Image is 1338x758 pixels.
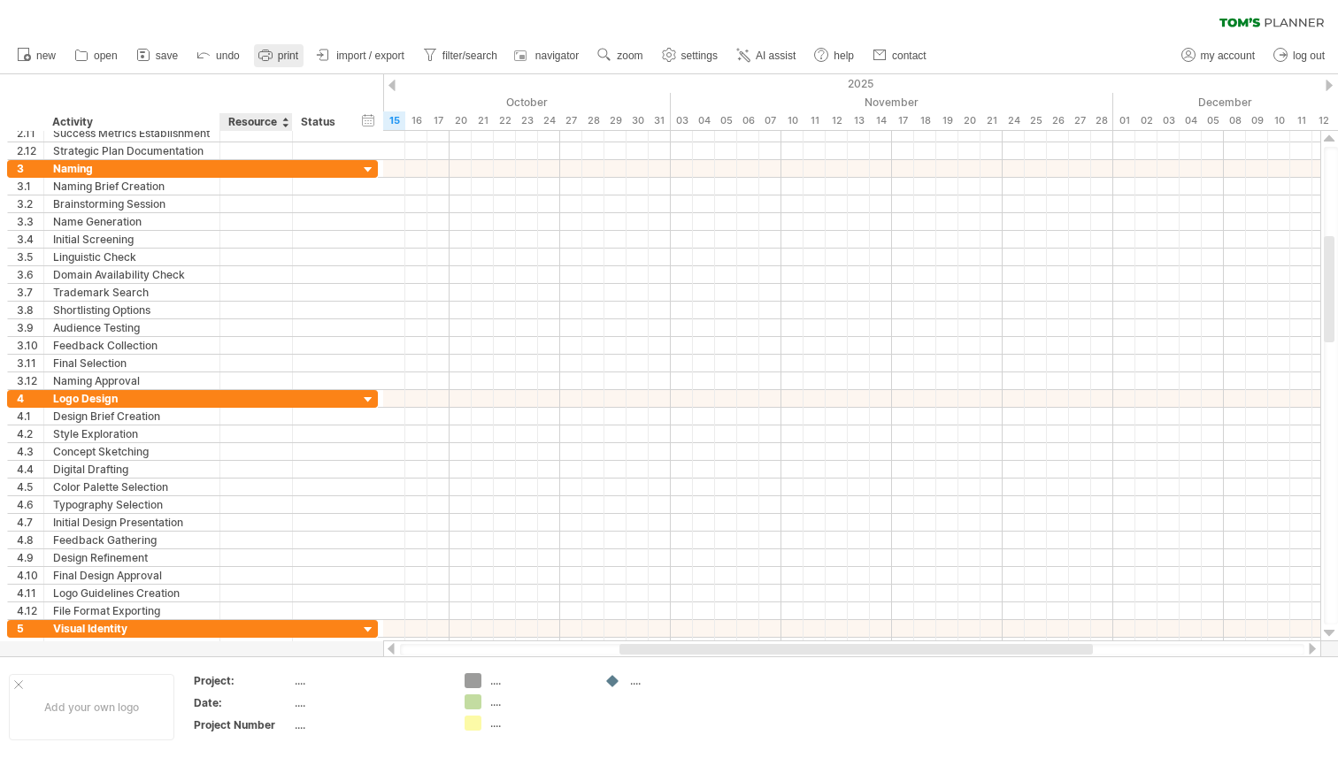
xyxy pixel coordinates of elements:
[804,111,826,130] div: Tuesday, 11 November 2025
[1113,111,1135,130] div: Monday, 1 December 2025
[53,461,211,478] div: Digital Drafting
[1224,111,1246,130] div: Monday, 8 December 2025
[593,44,648,67] a: zoom
[490,716,587,731] div: ....
[194,717,291,732] div: Project Number
[53,355,211,371] div: Final Selection
[810,44,859,67] a: help
[17,231,43,248] div: 3.4
[538,111,560,130] div: Friday, 24 October 2025
[1202,111,1224,130] div: Friday, 5 December 2025
[649,111,671,130] div: Friday, 31 October 2025
[715,111,737,130] div: Wednesday, 5 November 2025
[53,213,211,230] div: Name Generation
[53,266,211,283] div: Domain Availability Check
[53,532,211,548] div: Feedback Gathering
[1312,111,1334,130] div: Friday, 12 December 2025
[53,284,211,301] div: Trademark Search
[17,160,43,177] div: 3
[94,50,118,62] span: open
[53,479,211,495] div: Color Palette Selection
[892,111,914,130] div: Monday, 17 November 2025
[17,602,43,619] div: 4.12
[1025,111,1047,130] div: Tuesday, 25 November 2025
[781,111,804,130] div: Monday, 10 November 2025
[582,111,604,130] div: Tuesday, 28 October 2025
[192,44,245,67] a: undo
[216,50,240,62] span: undo
[870,111,892,130] div: Friday, 14 November 2025
[312,44,410,67] a: import / export
[980,111,1003,130] div: Friday, 21 November 2025
[17,142,43,159] div: 2.12
[53,602,211,619] div: File Format Exporting
[472,111,494,130] div: Tuesday, 21 October 2025
[17,443,43,460] div: 4.3
[535,50,579,62] span: navigator
[17,178,43,195] div: 3.1
[17,125,43,142] div: 2.11
[405,111,427,130] div: Thursday, 16 October 2025
[194,673,291,688] div: Project:
[1290,111,1312,130] div: Thursday, 11 December 2025
[228,113,282,131] div: Resource
[427,111,450,130] div: Friday, 17 October 2025
[194,695,291,710] div: Date:
[868,44,932,67] a: contact
[1157,111,1180,130] div: Wednesday, 3 December 2025
[53,178,211,195] div: Naming Brief Creation
[657,44,723,67] a: settings
[604,111,627,130] div: Wednesday, 29 October 2025
[53,620,211,637] div: Visual Identity
[53,443,211,460] div: Concept Sketching
[17,408,43,425] div: 4.1
[848,111,870,130] div: Thursday, 13 November 2025
[53,249,211,265] div: Linguistic Check
[732,44,801,67] a: AI assist
[671,93,1113,111] div: November 2025
[17,567,43,584] div: 4.10
[336,50,404,62] span: import / export
[627,111,649,130] div: Thursday, 30 October 2025
[958,111,980,130] div: Thursday, 20 November 2025
[1047,111,1069,130] div: Wednesday, 26 November 2025
[826,111,848,130] div: Wednesday, 12 November 2025
[53,408,211,425] div: Design Brief Creation
[53,337,211,354] div: Feedback Collection
[53,638,211,655] div: Visual Audit
[17,266,43,283] div: 3.6
[17,284,43,301] div: 3.7
[1069,111,1091,130] div: Thursday, 27 November 2025
[383,111,405,130] div: Wednesday, 15 October 2025
[53,567,211,584] div: Final Design Approval
[17,585,43,601] div: 4.11
[53,514,211,531] div: Initial Design Presentation
[53,142,211,159] div: Strategic Plan Documentation
[560,111,582,130] div: Monday, 27 October 2025
[17,390,43,407] div: 4
[419,44,503,67] a: filter/search
[671,111,693,130] div: Monday, 3 November 2025
[295,717,443,732] div: ....
[53,585,211,601] div: Logo Guidelines Creation
[278,50,298,62] span: print
[1268,111,1290,130] div: Wednesday, 10 December 2025
[693,111,715,130] div: Tuesday, 4 November 2025
[17,425,43,442] div: 4.2
[17,496,43,513] div: 4.6
[617,50,642,62] span: zoom
[53,125,211,142] div: Success Metrics Establishment
[17,302,43,318] div: 3.8
[17,620,43,637] div: 5
[53,319,211,336] div: Audience Testing
[490,673,587,688] div: ....
[1091,111,1113,130] div: Friday, 28 November 2025
[756,50,796,62] span: AI assist
[17,479,43,495] div: 4.5
[17,355,43,371] div: 3.11
[1180,111,1202,130] div: Thursday, 4 December 2025
[53,195,211,212] div: Brainstorming Session
[53,372,211,389] div: Naming Approval
[1135,111,1157,130] div: Tuesday, 2 December 2025
[295,673,443,688] div: ....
